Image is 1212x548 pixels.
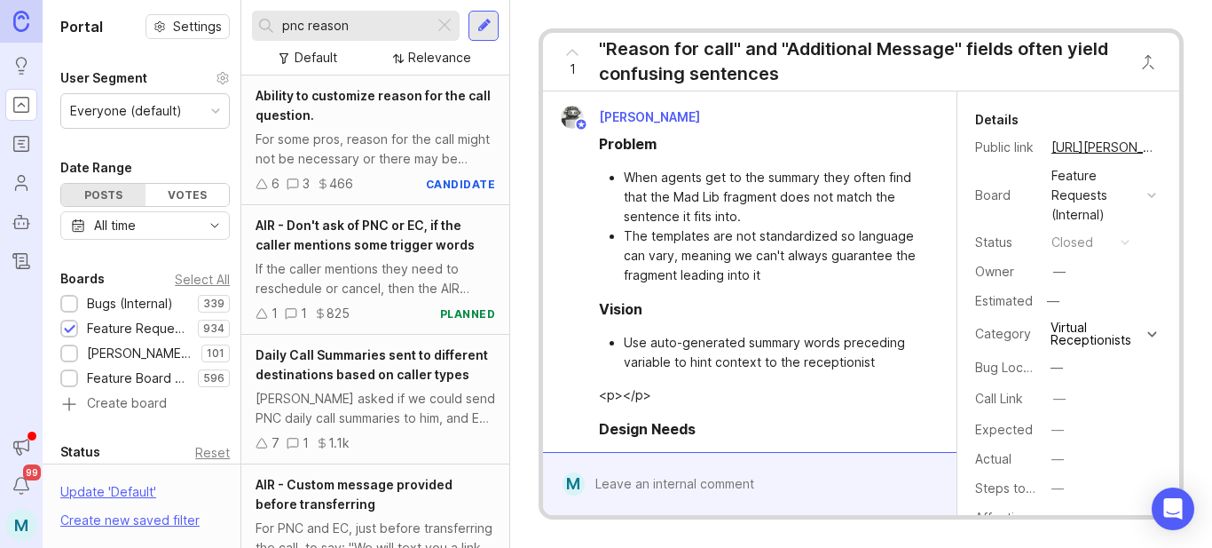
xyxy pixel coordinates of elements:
div: Relevance [408,48,471,68]
div: Vision [599,298,642,320]
div: Status [60,441,100,463]
div: planned [440,306,496,322]
div: Update ' Default ' [60,482,156,511]
span: 1 [570,60,576,79]
svg: toggle icon [201,218,229,233]
div: All time [94,216,136,235]
a: Justin Maxwell[PERSON_NAME] [550,106,714,129]
button: Settings [146,14,230,39]
img: Justin Maxwell [561,106,584,129]
div: — [1051,479,1064,498]
div: 1 [301,304,307,323]
a: Ability to customize reason for the call question.For some pros, reason for the call might not be... [241,75,509,205]
div: Select All [175,274,230,284]
span: Daily Call Summaries sent to different destinations based on caller types [256,347,488,382]
div: Default [295,48,337,68]
div: Open Intercom Messenger [1152,488,1194,530]
input: Search... [282,16,427,36]
div: Estimated [975,295,1033,307]
div: Board [975,186,1037,205]
button: Steps to Reproduce [1046,477,1069,500]
span: AIR - Custom message provided before transferring [256,477,453,512]
div: Owner [975,262,1037,282]
div: Everyone (default) [70,101,182,121]
div: — [1053,262,1066,282]
button: Expected [1046,418,1069,441]
div: — [1042,290,1065,313]
div: Design Needs [599,418,696,440]
li: When agents get to the summary they often find that the Mad Lib fragment does not match the sente... [624,168,921,226]
div: closed [1051,233,1093,252]
a: AIR - Don't ask of PNC or EC, if the caller mentions some trigger wordsIf the caller mentions the... [241,205,509,335]
a: [URL][PERSON_NAME] [1046,136,1161,159]
button: Notifications [5,470,37,502]
p: 596 [203,371,224,385]
div: — [1051,449,1064,469]
span: Ability to customize reason for the call question. [256,88,491,123]
p: 934 [203,322,224,336]
p: 101 [207,346,224,361]
div: Votes [146,184,230,206]
div: "Reason for call" and "Additional Message" fields often yield confusing sentences [599,36,1121,86]
a: Users [5,167,37,199]
div: Reset [195,448,230,457]
div: M [563,473,585,496]
div: 3 [303,174,310,194]
button: Call Link [1048,387,1071,410]
div: [PERSON_NAME] asked if we could send PNC daily call summaries to him, and EC daily call summaries... [256,389,495,428]
h1: Portal [60,16,103,37]
button: M [5,509,37,541]
label: Call Link [975,391,1023,406]
div: Create new saved filter [60,511,200,530]
a: Changelog [5,245,37,277]
div: Posts [61,184,146,206]
a: Roadmaps [5,128,37,160]
a: Autopilot [5,206,37,238]
div: Virtual Receptionists [1051,322,1143,346]
li: Use auto-generated summary words preceding variable to hint context to the receptionist [624,333,921,372]
label: Steps to Reproduce [975,480,1096,496]
a: Ideas [5,50,37,82]
label: Actual [975,451,1011,466]
img: member badge [575,118,588,131]
a: Daily Call Summaries sent to different destinations based on caller types[PERSON_NAME] asked if w... [241,335,509,465]
div: 6 [272,174,279,194]
span: [PERSON_NAME] [599,109,700,124]
div: 1 [272,304,278,323]
div: Bugs (Internal) [87,294,173,314]
div: — [1053,389,1066,409]
button: Announcements [5,431,37,463]
div: — [1051,358,1063,377]
div: Status [975,233,1037,252]
div: Public link [975,138,1037,157]
div: 1.1k [328,433,350,453]
div: Feature Requests (Internal) [87,319,189,338]
label: Expected [975,422,1033,437]
div: Category [975,324,1037,344]
button: Actual [1046,448,1069,471]
span: AIR - Don't ask of PNC or EC, if the caller mentions some trigger words [256,218,475,252]
span: 99 [23,465,41,480]
div: candidate [426,177,496,192]
div: [PERSON_NAME] (Public) [87,344,193,363]
div: <p></p> [599,385,921,405]
li: The templates are not standardized so language can vary, meaning we can't always guarantee the fr... [624,226,921,285]
button: Close button [1130,44,1166,80]
div: Feature Board Sandbox [DATE] [87,369,189,388]
div: 1 [303,433,309,453]
div: — [1051,420,1064,440]
div: Problem [599,133,657,155]
div: — [1051,508,1063,528]
a: Portal [5,89,37,121]
a: Create board [60,397,230,413]
div: For some pros, reason for the call might not be necessary or there may be another reason they are... [256,130,495,169]
div: Boards [60,268,105,290]
p: 339 [203,297,224,311]
div: Feature Requests (Internal) [1051,166,1140,225]
div: 825 [327,304,350,323]
span: Settings [173,18,222,36]
div: Details [975,109,1019,131]
div: User Segment [60,68,147,89]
